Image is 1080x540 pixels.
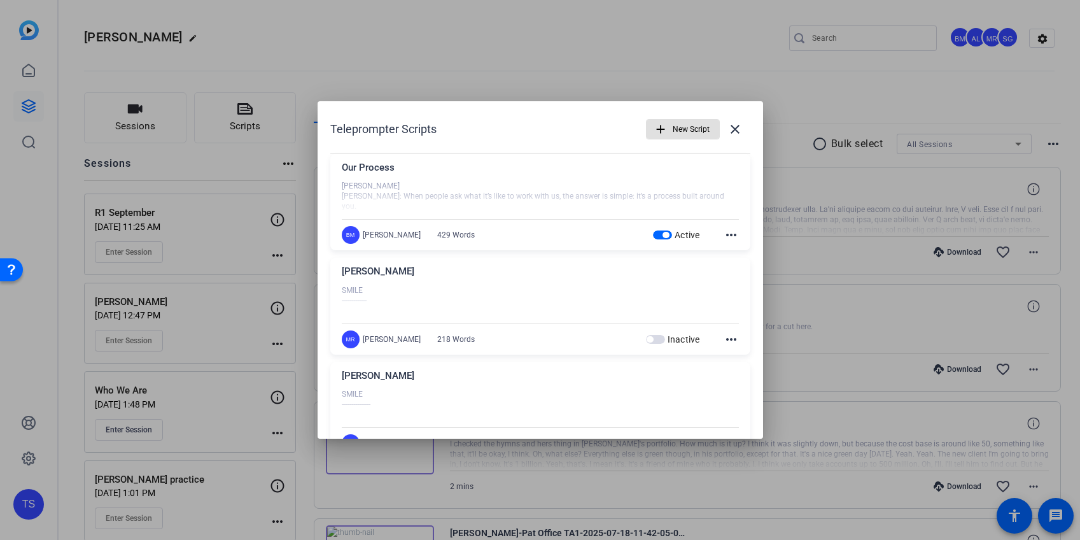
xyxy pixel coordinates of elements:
mat-icon: more_horiz [724,227,739,243]
mat-icon: add [654,122,668,136]
button: New Script [646,119,720,139]
mat-icon: more_horiz [724,436,739,451]
div: 218 Words [437,334,475,345]
span: Inactive [668,438,700,448]
div: MR [342,434,360,452]
div: [PERSON_NAME] [363,438,421,448]
mat-icon: more_horiz [724,332,739,347]
div: BM [342,226,360,244]
span: New Script [673,117,710,141]
div: 122 Words [437,438,475,448]
h1: Teleprompter Scripts [330,122,437,137]
span: Active [675,230,700,240]
div: [PERSON_NAME] [363,230,421,240]
mat-icon: close [727,122,743,137]
div: [PERSON_NAME] [363,334,421,345]
div: 429 Words [437,230,475,240]
div: Our Process [342,160,739,181]
div: [PERSON_NAME] [342,369,739,390]
div: MR [342,330,360,348]
div: [PERSON_NAME] [342,264,739,285]
span: Inactive [668,334,700,345]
